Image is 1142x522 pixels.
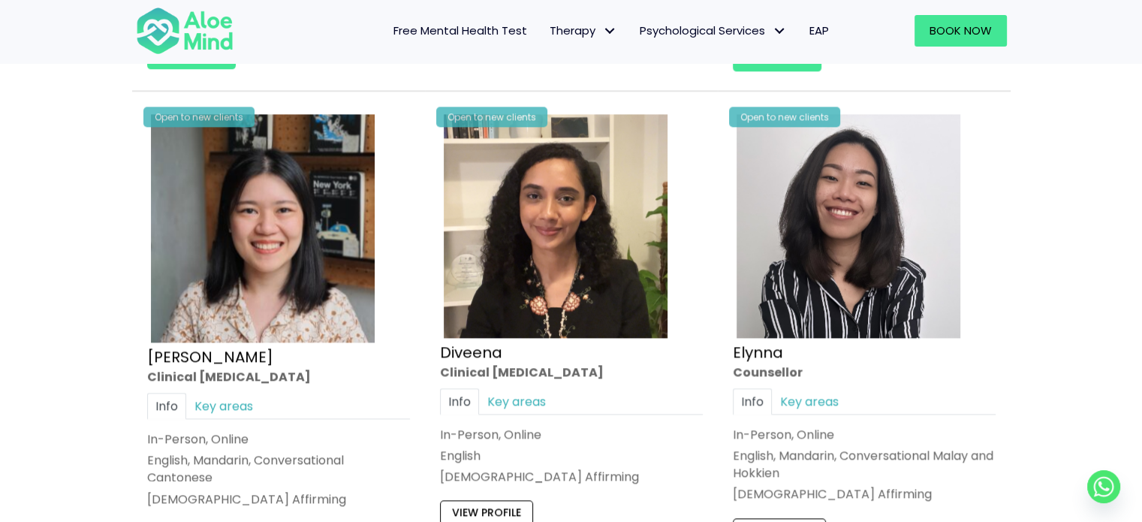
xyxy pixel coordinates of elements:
div: [DEMOGRAPHIC_DATA] Affirming [733,485,996,502]
span: Free Mental Health Test [393,23,527,38]
p: English [440,447,703,464]
div: [DEMOGRAPHIC_DATA] Affirming [147,490,410,508]
img: IMG_1660 – Diveena Nair [444,114,667,338]
img: Aloe mind Logo [136,6,234,56]
a: Info [440,388,479,415]
div: [DEMOGRAPHIC_DATA] Affirming [440,468,703,485]
div: Clinical [MEDICAL_DATA] [147,368,410,385]
img: Chen-Wen-profile-photo [151,114,375,342]
span: Book Now [930,23,992,38]
a: Psychological ServicesPsychological Services: submenu [628,15,798,47]
a: Book Now [915,15,1007,47]
a: Key areas [772,388,847,415]
img: Elynna Counsellor [737,114,960,338]
div: In-Person, Online [733,426,996,443]
a: [PERSON_NAME] [147,346,273,367]
div: In-Person, Online [440,426,703,443]
a: Key areas [479,388,554,415]
a: Diveena [440,342,502,363]
a: TherapyTherapy: submenu [538,15,628,47]
div: In-Person, Online [147,430,410,448]
p: English, Mandarin, Conversational Malay and Hokkien [733,447,996,481]
a: Key areas [186,393,261,419]
span: Therapy: submenu [599,20,621,42]
div: Open to new clients [143,107,255,127]
div: Counsellor [733,364,996,381]
div: Clinical [MEDICAL_DATA] [440,364,703,381]
span: Psychological Services: submenu [769,20,791,42]
a: Info [733,388,772,415]
span: Therapy [550,23,617,38]
span: EAP [809,23,829,38]
p: English, Mandarin, Conversational Cantonese [147,451,410,486]
span: Psychological Services [640,23,787,38]
div: Open to new clients [436,107,547,127]
nav: Menu [253,15,840,47]
a: Elynna [733,342,783,363]
a: Info [147,393,186,419]
a: Whatsapp [1087,470,1120,503]
div: Open to new clients [729,107,840,127]
a: EAP [798,15,840,47]
a: Free Mental Health Test [382,15,538,47]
